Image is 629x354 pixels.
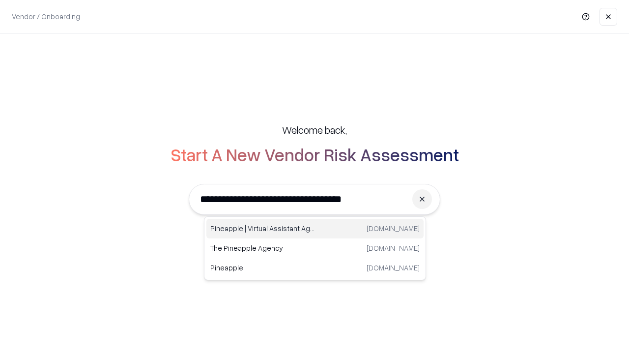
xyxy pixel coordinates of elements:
[210,223,315,234] p: Pineapple | Virtual Assistant Agency
[282,123,347,137] h5: Welcome back,
[204,216,426,280] div: Suggestions
[12,11,80,22] p: Vendor / Onboarding
[367,223,420,234] p: [DOMAIN_NAME]
[367,263,420,273] p: [DOMAIN_NAME]
[171,145,459,164] h2: Start A New Vendor Risk Assessment
[367,243,420,253] p: [DOMAIN_NAME]
[210,263,315,273] p: Pineapple
[210,243,315,253] p: The Pineapple Agency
